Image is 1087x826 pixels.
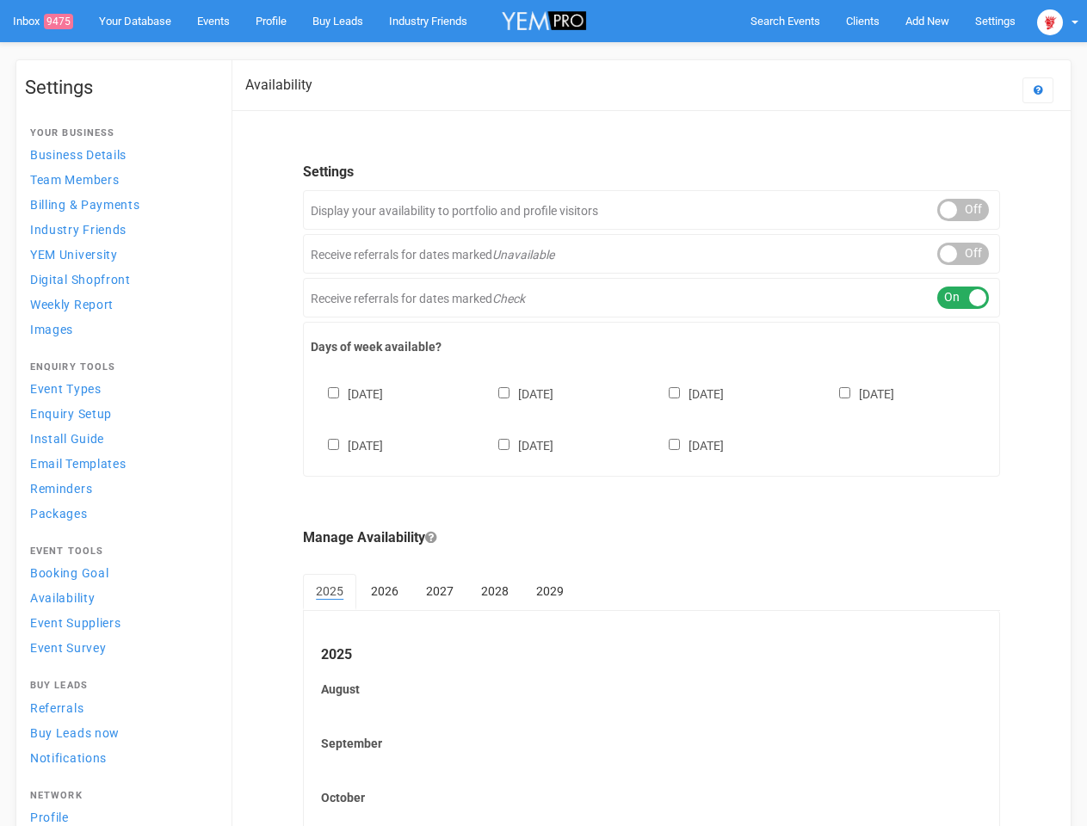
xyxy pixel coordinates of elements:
a: Digital Shopfront [25,268,214,291]
h1: Settings [25,77,214,98]
a: Referrals [25,696,214,719]
span: YEM University [30,248,118,262]
h4: Your Business [30,128,209,139]
span: Clients [846,15,880,28]
a: Billing & Payments [25,193,214,216]
h4: Enquiry Tools [30,362,209,373]
span: Billing & Payments [30,198,140,212]
a: 2029 [523,574,577,608]
a: Enquiry Setup [25,402,214,425]
label: October [321,789,982,806]
span: Install Guide [30,432,104,446]
a: Buy Leads now [25,721,214,744]
a: 2026 [358,574,411,608]
a: Availability [25,586,214,609]
div: Receive referrals for dates marked [303,278,1000,317]
span: Business Details [30,148,127,162]
span: Enquiry Setup [30,407,112,421]
label: [DATE] [822,384,894,403]
span: Notifications [30,751,107,765]
a: Industry Friends [25,218,214,241]
span: Email Templates [30,457,127,471]
a: Event Survey [25,636,214,659]
a: 2025 [303,574,356,610]
span: Reminders [30,482,92,496]
div: Display your availability to portfolio and profile visitors [303,190,1000,230]
a: 2028 [468,574,522,608]
input: [DATE] [669,387,680,398]
span: Weekly Report [30,298,114,311]
h2: Availability [245,77,312,93]
a: Install Guide [25,427,214,450]
a: Images [25,317,214,341]
span: Availability [30,591,95,605]
a: Email Templates [25,452,214,475]
label: [DATE] [481,384,553,403]
a: Packages [25,502,214,525]
a: Team Members [25,168,214,191]
span: Event Suppliers [30,616,121,630]
legend: Settings [303,163,1000,182]
h4: Network [30,791,209,801]
a: Notifications [25,746,214,769]
span: 9475 [44,14,73,29]
a: Reminders [25,477,214,500]
span: Packages [30,507,88,521]
label: September [321,735,982,752]
a: 2027 [413,574,466,608]
span: Event Survey [30,641,106,655]
a: Event Types [25,377,214,400]
span: Booking Goal [30,566,108,580]
input: [DATE] [839,387,850,398]
span: Add New [905,15,949,28]
input: [DATE] [498,387,510,398]
img: open-uri20250107-2-1pbi2ie [1037,9,1063,35]
h4: Event Tools [30,546,209,557]
a: Weekly Report [25,293,214,316]
label: August [321,681,982,698]
span: Search Events [750,15,820,28]
label: [DATE] [481,435,553,454]
em: Check [492,292,525,305]
span: Team Members [30,173,119,187]
input: [DATE] [498,439,510,450]
label: [DATE] [311,435,383,454]
span: Event Types [30,382,102,396]
span: Images [30,323,73,336]
h4: Buy Leads [30,681,209,691]
label: [DATE] [652,384,724,403]
em: Unavailable [492,248,554,262]
a: YEM University [25,243,214,266]
input: [DATE] [328,387,339,398]
div: Receive referrals for dates marked [303,234,1000,274]
input: [DATE] [669,439,680,450]
label: Days of week available? [311,338,992,355]
a: Booking Goal [25,561,214,584]
legend: 2025 [321,645,982,665]
input: [DATE] [328,439,339,450]
a: Event Suppliers [25,611,214,634]
a: Business Details [25,143,214,166]
label: [DATE] [652,435,724,454]
legend: Manage Availability [303,528,1000,548]
span: Digital Shopfront [30,273,131,287]
label: [DATE] [311,384,383,403]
